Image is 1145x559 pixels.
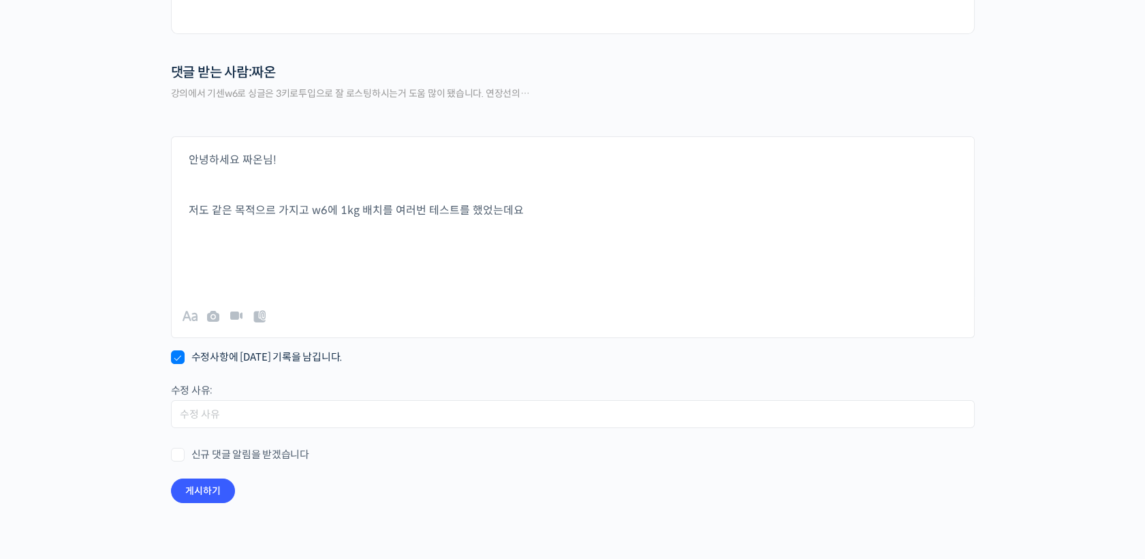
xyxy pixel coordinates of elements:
[171,448,309,462] label: 신규 댓글 알림을 받겠습니다
[90,432,176,466] a: 대화
[43,453,51,464] span: 홈
[176,432,262,466] a: 설정
[189,151,957,169] p: 안녕하세요 짜온님!
[4,432,90,466] a: 홈
[171,400,975,428] input: 수정 사유
[125,453,141,464] span: 대화
[189,201,957,220] p: 저도 같은 목적으르 가지고 w6에 1kg 배치를 여러번 테스트를 했었는데요
[210,453,227,464] span: 설정
[171,350,343,364] label: 수정사항에 [DATE] 기록을 남깁니다.
[161,81,540,113] div: 강의에서 기센w6로 싱글은 3키로투입으로 잘 로스팅하시는거 도움 많이 됐습니다. 연장선의…
[171,479,235,503] button: 게시하기
[171,384,213,397] label: 수정 사유:
[171,65,530,113] legend: 댓글 받는 사람:
[251,64,276,81] span: 짜온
